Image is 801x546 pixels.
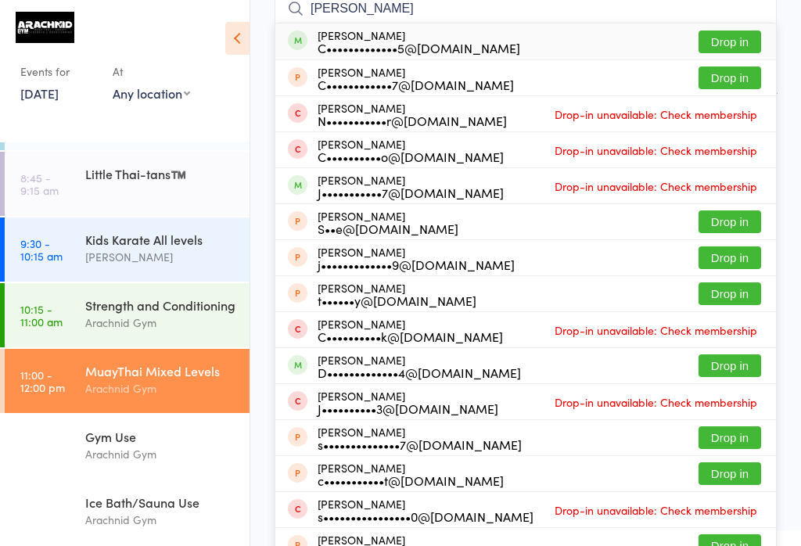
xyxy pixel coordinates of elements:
div: Arachnid Gym [85,445,236,463]
div: C••••••••••••7@[DOMAIN_NAME] [318,78,514,91]
div: D•••••••••••••4@[DOMAIN_NAME] [318,366,521,379]
div: C••••••••••o@[DOMAIN_NAME] [318,150,504,163]
div: [PERSON_NAME] [318,29,520,54]
a: 12:00 -1:00 pmGym UseArachnid Gym [5,415,250,479]
span: Drop-in unavailable: Check membership [551,498,761,522]
div: c•••••••••••t@[DOMAIN_NAME] [318,474,504,487]
button: Drop in [699,66,761,89]
a: 9:30 -10:15 amKids Karate All levels[PERSON_NAME] [5,217,250,282]
div: Ice Bath/Sauna Use [85,494,236,511]
div: Strength and Conditioning [85,296,236,314]
div: Little Thai-tans™️ [85,165,236,182]
div: [PERSON_NAME] [318,66,514,91]
div: [PERSON_NAME] [318,210,458,235]
button: Drop in [699,426,761,449]
div: j•••••••••••••9@[DOMAIN_NAME] [318,258,515,271]
time: 12:00 - 1:00 pm [20,434,59,459]
img: Arachnid Gym [16,12,74,43]
div: [PERSON_NAME] [318,102,507,127]
button: Drop in [699,210,761,233]
div: t••••••y@[DOMAIN_NAME] [318,294,476,307]
div: [PERSON_NAME] [318,462,504,487]
div: MuayThai Mixed Levels [85,362,236,379]
div: [PERSON_NAME] [318,246,515,271]
time: 9:00 - 10:00 pm [20,500,66,525]
a: [DATE] [20,84,59,102]
div: N•••••••••••r@[DOMAIN_NAME] [318,114,507,127]
div: C••••••••••k@[DOMAIN_NAME] [318,330,503,343]
span: Drop-in unavailable: Check membership [551,102,761,126]
div: Any location [113,84,190,102]
button: Drop in [699,354,761,377]
a: 8:45 -9:15 amLittle Thai-tans™️ [5,152,250,216]
a: 9:00 -10:00 pmIce Bath/Sauna UseArachnid Gym [5,480,250,544]
time: 10:15 - 11:00 am [20,303,63,328]
div: Gym Use [85,428,236,445]
div: Arachnid Gym [85,511,236,529]
time: 9:30 - 10:15 am [20,237,63,262]
div: Arachnid Gym [85,314,236,332]
span: Drop-in unavailable: Check membership [551,174,761,198]
div: [PERSON_NAME] [318,138,504,163]
div: C•••••••••••••5@[DOMAIN_NAME] [318,41,520,54]
button: Drop in [699,282,761,305]
div: [PERSON_NAME] [318,354,521,379]
button: Drop in [699,31,761,53]
span: Drop-in unavailable: Check membership [551,318,761,342]
a: 11:00 -12:00 pmMuayThai Mixed LevelsArachnid Gym [5,349,250,413]
div: J••••••••••3@[DOMAIN_NAME] [318,402,498,415]
time: 8:45 - 9:15 am [20,171,59,196]
div: [PERSON_NAME] [318,498,533,523]
div: [PERSON_NAME] [318,318,503,343]
span: Drop-in unavailable: Check membership [551,390,761,414]
div: s••••••••••••••••0@[DOMAIN_NAME] [318,510,533,523]
div: [PERSON_NAME] [318,426,522,451]
div: [PERSON_NAME] [85,248,236,266]
div: s••••••••••••••7@[DOMAIN_NAME] [318,438,522,451]
a: 10:15 -11:00 amStrength and ConditioningArachnid Gym [5,283,250,347]
time: 11:00 - 12:00 pm [20,368,65,393]
span: Drop-in unavailable: Check membership [551,138,761,162]
div: Events for [20,59,97,84]
div: S••e@[DOMAIN_NAME] [318,222,458,235]
div: Arachnid Gym [85,379,236,397]
div: At [113,59,190,84]
button: Drop in [699,246,761,269]
div: J•••••••••••7@[DOMAIN_NAME] [318,186,504,199]
div: [PERSON_NAME] [318,174,504,199]
div: [PERSON_NAME] [318,282,476,307]
div: Kids Karate All levels [85,231,236,248]
div: [PERSON_NAME] [318,390,498,415]
button: Drop in [699,462,761,485]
